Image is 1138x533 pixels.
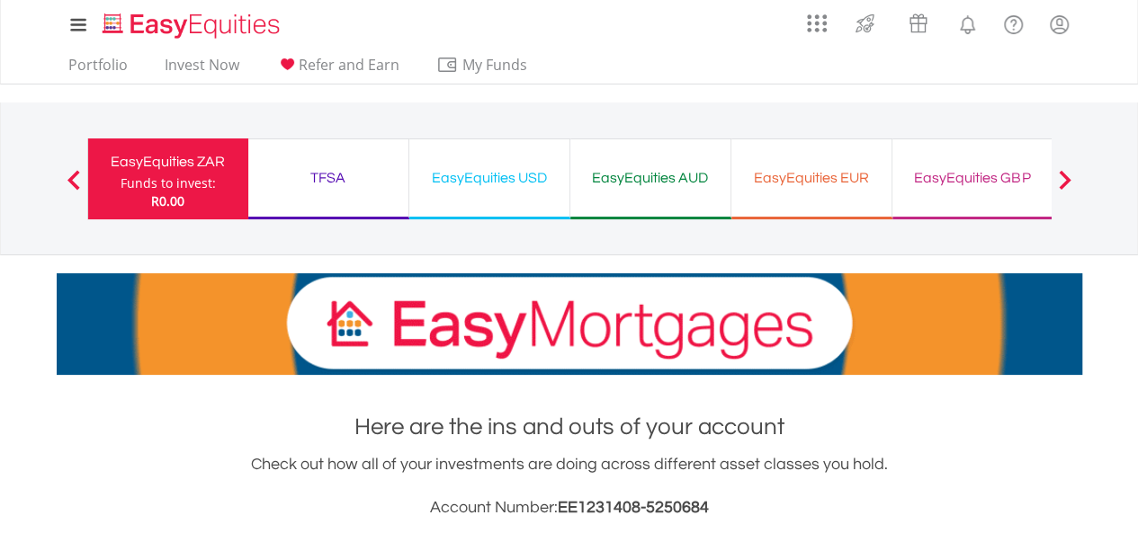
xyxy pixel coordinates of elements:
div: EasyEquities EUR [742,165,881,191]
span: Refer and Earn [299,55,399,75]
div: Funds to invest: [121,174,216,192]
img: thrive-v2.svg [850,9,880,38]
img: vouchers-v2.svg [903,9,933,38]
a: Portfolio [61,56,135,84]
div: EasyEquities GBP [903,165,1042,191]
span: EE1231408-5250684 [558,499,709,516]
div: EasyEquities AUD [581,165,720,191]
div: EasyEquities USD [420,165,559,191]
div: EasyEquities ZAR [99,149,237,174]
span: R0.00 [151,192,184,209]
div: TFSA [259,165,398,191]
h3: Account Number: [57,495,1082,520]
img: EasyMortage Promotion Banner [57,273,1082,375]
span: My Funds [436,53,554,76]
button: Next [1046,179,1082,197]
img: grid-menu-icon.svg [807,13,827,33]
h1: Here are the ins and outs of your account [57,411,1082,443]
a: FAQ's and Support [990,4,1036,40]
a: Invest Now [157,56,246,84]
a: Home page [95,4,287,40]
button: Previous [56,179,92,197]
a: Refer and Earn [269,56,407,84]
img: EasyEquities_Logo.png [99,11,287,40]
a: AppsGrid [795,4,838,33]
a: My Profile [1036,4,1082,44]
div: Check out how all of your investments are doing across different asset classes you hold. [57,452,1082,520]
a: Vouchers [892,4,945,38]
a: Notifications [945,4,990,40]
